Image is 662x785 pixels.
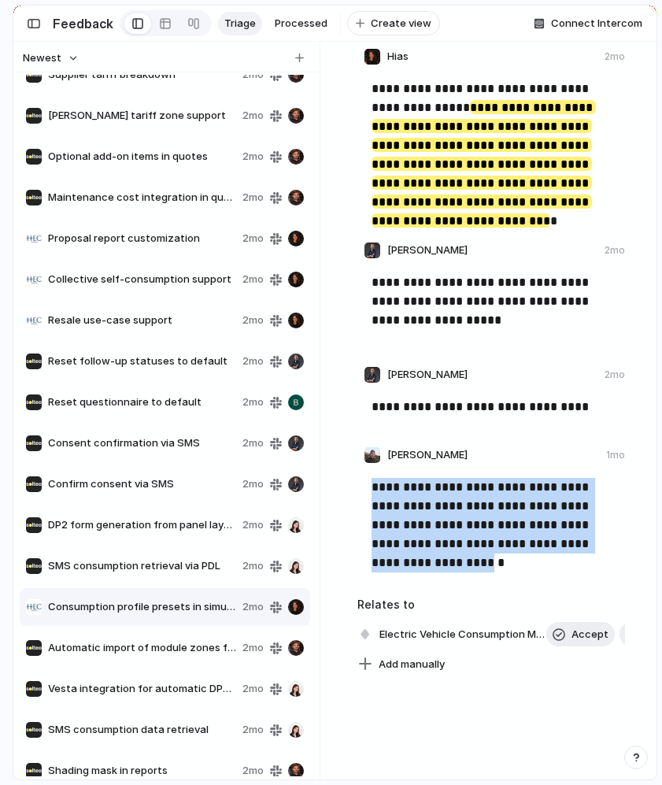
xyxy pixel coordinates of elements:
h3: Relates to [357,596,625,613]
span: Supplier tariff breakdown [48,67,236,83]
span: Reset follow-up statuses to default [48,354,236,369]
span: Confirm consent via SMS [48,476,236,492]
span: Consent confirmation via SMS [48,435,236,451]
div: 2mo [605,50,625,64]
span: 2mo [242,272,264,287]
a: Triage [218,12,262,35]
span: 2mo [242,558,264,574]
span: 2mo [242,108,264,124]
span: DP2 form generation from panel layout [48,517,236,533]
span: 2mo [242,67,264,83]
span: 2mo [242,435,264,451]
span: [PERSON_NAME] [387,367,468,383]
span: Maintenance cost integration in quotes and ROI analysis [48,190,236,206]
span: 2mo [242,681,264,697]
span: 2mo [242,354,264,369]
span: Consumption profile presets in simulator [48,599,236,615]
span: 2mo [242,476,264,492]
span: Add manually [379,657,445,672]
button: Newest [20,48,81,69]
span: 2mo [242,763,264,779]
span: 2mo [242,313,264,328]
span: Proposal report customization [48,231,236,246]
span: 2mo [242,190,264,206]
span: 2mo [242,231,264,246]
span: 2mo [242,722,264,738]
span: Resale use-case support [48,313,236,328]
span: Triage [224,16,256,31]
span: 2mo [242,640,264,656]
span: Shading mask in reports [48,763,236,779]
span: Reset questionnaire to default [48,394,236,410]
span: Vesta integration for automatic DP2 retrieval [48,681,236,697]
div: 1mo [606,448,625,462]
span: Newest [23,50,61,66]
div: 2mo [605,368,625,382]
span: 2mo [242,599,264,615]
span: [PERSON_NAME] [387,243,468,258]
span: Accept [571,627,608,642]
span: [PERSON_NAME] [387,447,468,463]
span: 2mo [242,149,264,165]
span: Hias [387,49,409,65]
span: Optional add-on items in quotes [48,149,236,165]
a: Processed [268,12,334,35]
span: Electric Vehicle Consumption Modeling [375,624,551,646]
span: Automatic import of module zones from dimensioning [48,640,236,656]
button: Connect Intercom [527,12,649,35]
span: Collective self-consumption support [48,272,236,287]
span: 2mo [242,517,264,533]
span: SMS consumption data retrieval [48,722,236,738]
div: 2mo [605,243,625,257]
span: Create view [371,16,431,31]
button: Accept [546,622,615,647]
span: Connect Intercom [551,16,642,31]
span: Processed [275,16,327,31]
span: 2mo [242,394,264,410]
button: Add manually [352,654,451,676]
h2: Feedback [53,14,113,33]
span: SMS consumption retrieval via PDL [48,558,236,574]
span: [PERSON_NAME] tariff zone support [48,108,236,124]
button: Create view [347,11,440,36]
